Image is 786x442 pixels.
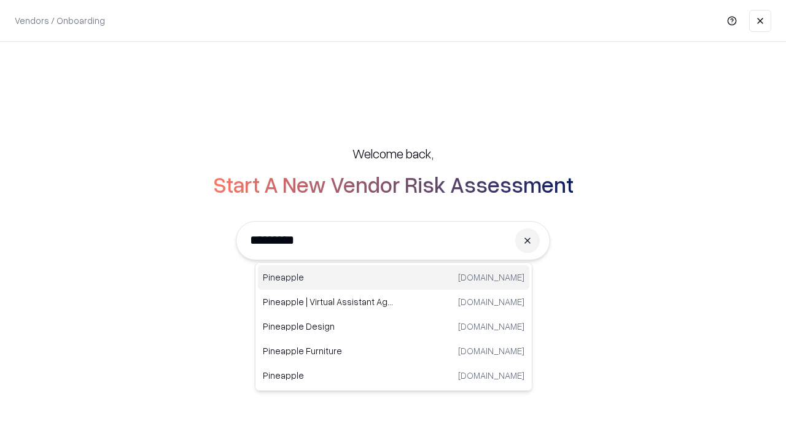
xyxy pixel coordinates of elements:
[213,172,574,196] h2: Start A New Vendor Risk Assessment
[263,369,394,382] p: Pineapple
[352,145,434,162] h5: Welcome back,
[263,344,394,357] p: Pineapple Furniture
[458,295,524,308] p: [DOMAIN_NAME]
[458,369,524,382] p: [DOMAIN_NAME]
[263,320,394,333] p: Pineapple Design
[458,344,524,357] p: [DOMAIN_NAME]
[15,14,105,27] p: Vendors / Onboarding
[263,271,394,284] p: Pineapple
[255,262,532,391] div: Suggestions
[263,295,394,308] p: Pineapple | Virtual Assistant Agency
[458,271,524,284] p: [DOMAIN_NAME]
[458,320,524,333] p: [DOMAIN_NAME]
